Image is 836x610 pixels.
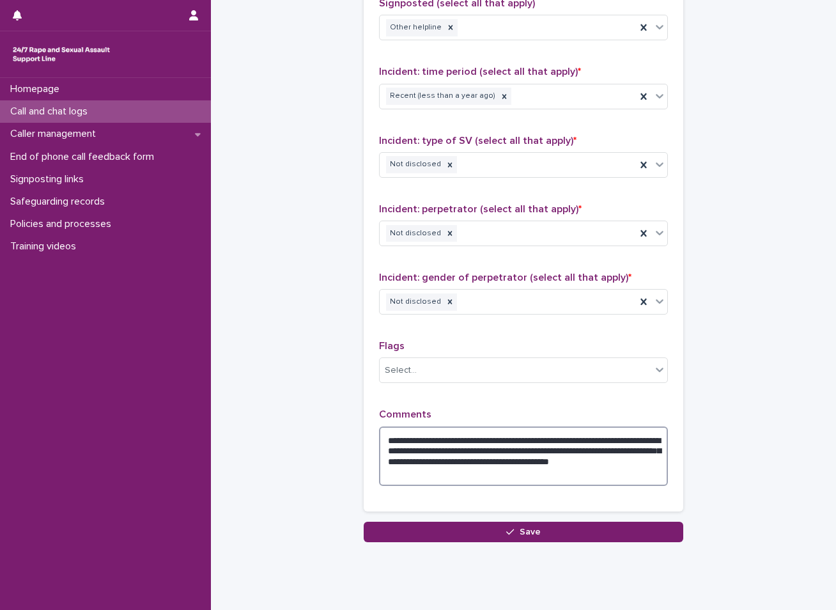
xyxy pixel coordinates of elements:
[379,272,631,283] span: Incident: gender of perpetrator (select all that apply)
[5,128,106,140] p: Caller management
[386,88,497,105] div: Recent (less than a year ago)
[379,409,431,419] span: Comments
[5,240,86,253] p: Training videos
[5,83,70,95] p: Homepage
[5,173,94,185] p: Signposting links
[386,225,443,242] div: Not disclosed
[379,66,581,77] span: Incident: time period (select all that apply)
[386,156,443,173] div: Not disclosed
[379,204,582,214] span: Incident: perpetrator (select all that apply)
[5,218,121,230] p: Policies and processes
[386,19,444,36] div: Other helpline
[5,151,164,163] p: End of phone call feedback form
[379,136,577,146] span: Incident: type of SV (select all that apply)
[385,364,417,377] div: Select...
[10,42,112,67] img: rhQMoQhaT3yELyF149Cw
[5,106,98,118] p: Call and chat logs
[364,522,683,542] button: Save
[520,528,541,536] span: Save
[386,293,443,311] div: Not disclosed
[5,196,115,208] p: Safeguarding records
[379,341,405,351] span: Flags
